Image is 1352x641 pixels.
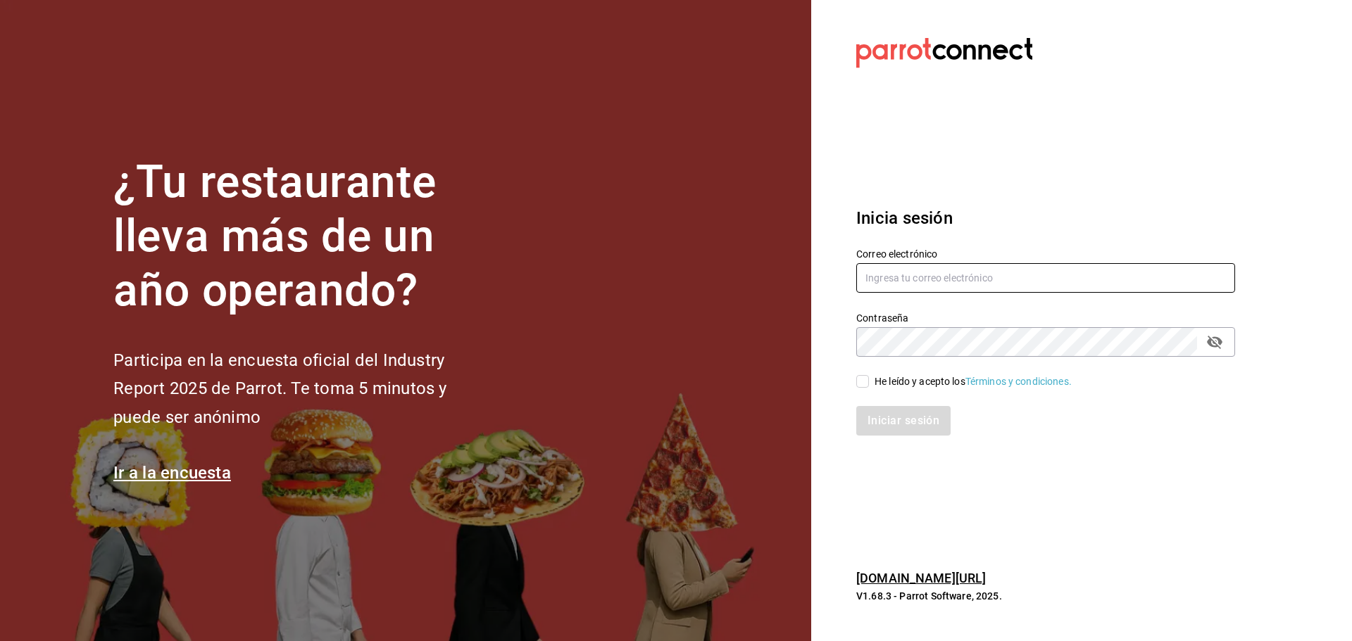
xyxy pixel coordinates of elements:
h1: ¿Tu restaurante lleva más de un año operando? [113,156,494,317]
input: Ingresa tu correo electrónico [856,263,1235,293]
button: passwordField [1203,330,1227,354]
label: Correo electrónico [856,249,1235,259]
a: Ir a la encuesta [113,463,231,483]
h3: Inicia sesión [856,205,1235,231]
a: Términos y condiciones. [965,376,1072,387]
p: V1.68.3 - Parrot Software, 2025. [856,589,1235,603]
h2: Participa en la encuesta oficial del Industry Report 2025 de Parrot. Te toma 5 minutos y puede se... [113,346,494,432]
a: [DOMAIN_NAME][URL] [856,571,986,585]
div: He leído y acepto los [875,374,1072,389]
label: Contraseña [856,313,1235,323]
